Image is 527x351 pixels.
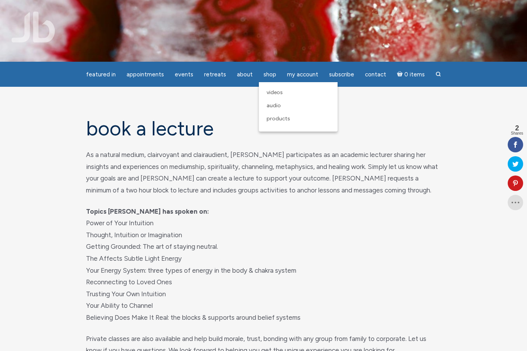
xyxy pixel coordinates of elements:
[232,67,257,82] a: About
[175,71,193,78] span: Events
[81,67,120,82] a: featured in
[86,208,209,215] strong: Topics [PERSON_NAME] has spoken on:
[86,149,441,196] p: As a natural medium, clairvoyant and clairaudient, [PERSON_NAME] participates as an academic lect...
[267,89,283,96] span: Videos
[263,112,334,125] a: Products
[86,118,441,140] h1: Book a Lecture
[287,71,318,78] span: My Account
[365,71,386,78] span: Contact
[360,67,391,82] a: Contact
[324,67,359,82] a: Subscribe
[397,71,404,78] i: Cart
[204,71,226,78] span: Retreats
[199,67,231,82] a: Retreats
[170,67,198,82] a: Events
[329,71,354,78] span: Subscribe
[259,67,281,82] a: Shop
[267,102,281,109] span: Audio
[282,67,323,82] a: My Account
[263,71,276,78] span: Shop
[392,66,429,82] a: Cart0 items
[404,72,425,78] span: 0 items
[86,206,441,324] p: Power of Your Intuition Thought, Intuition or Imagination Getting Grounded: The art of staying ne...
[511,125,523,132] span: 2
[237,71,253,78] span: About
[12,12,55,42] img: Jamie Butler. The Everyday Medium
[122,67,169,82] a: Appointments
[267,115,290,122] span: Products
[127,71,164,78] span: Appointments
[86,71,116,78] span: featured in
[263,99,334,112] a: Audio
[511,132,523,135] span: Shares
[263,86,334,99] a: Videos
